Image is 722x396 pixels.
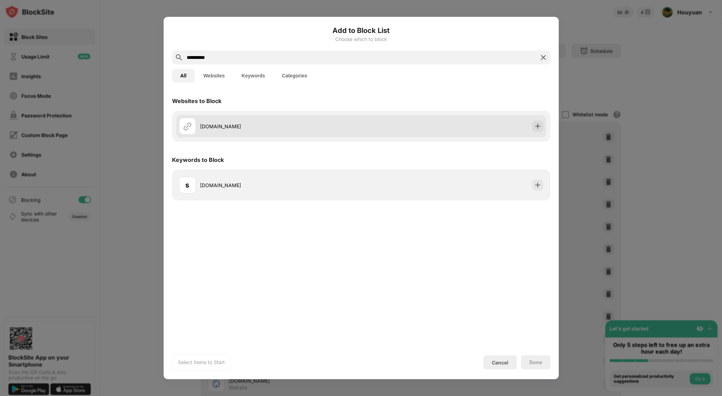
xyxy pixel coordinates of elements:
[539,53,548,62] img: search-close
[183,122,192,130] img: url.svg
[172,36,550,42] div: Choose which to block
[195,69,233,83] button: Websites
[172,97,221,104] div: Websites to Block
[529,360,542,365] div: Done
[185,180,189,190] div: s
[233,69,274,83] button: Keywords
[178,359,225,366] div: Select Items to Start
[200,182,361,189] div: [DOMAIN_NAME]
[175,53,183,62] img: search.svg
[492,360,508,366] div: Cancel
[274,69,316,83] button: Categories
[200,123,361,130] div: [DOMAIN_NAME]
[172,25,550,36] h6: Add to Block List
[172,156,224,163] div: Keywords to Block
[172,69,195,83] button: All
